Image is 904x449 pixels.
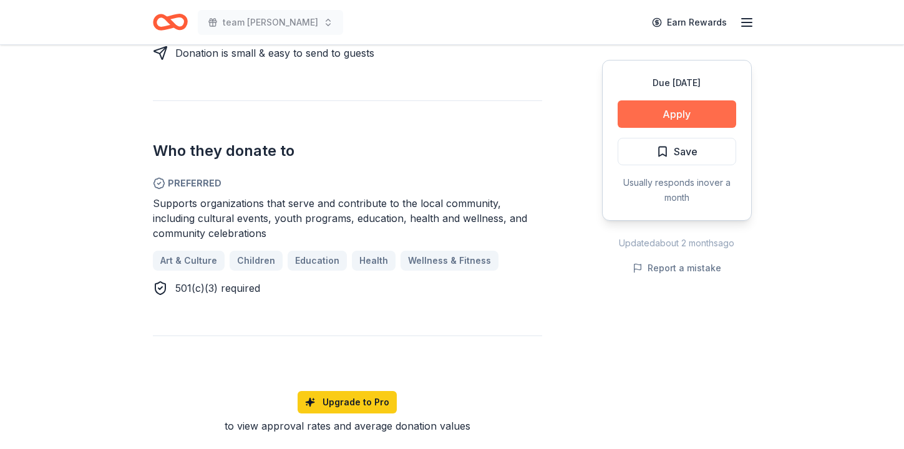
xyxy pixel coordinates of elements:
div: Usually responds in over a month [618,175,736,205]
a: Wellness & Fitness [401,251,498,271]
button: Apply [618,100,736,128]
div: Due [DATE] [618,75,736,90]
span: Art & Culture [160,253,217,268]
span: Children [237,253,275,268]
span: Education [295,253,339,268]
h2: Who they donate to [153,141,542,161]
a: Children [230,251,283,271]
a: Earn Rewards [644,11,734,34]
a: Home [153,7,188,37]
span: Wellness & Fitness [408,253,491,268]
div: to view approval rates and average donation values [153,418,542,433]
button: Save [618,138,736,165]
span: Supports organizations that serve and contribute to the local community, including cultural event... [153,197,527,239]
a: Upgrade to Pro [298,391,397,413]
a: Education [288,251,347,271]
a: Health [352,251,396,271]
div: Donation is small & easy to send to guests [175,46,374,60]
button: team [PERSON_NAME] [198,10,343,35]
span: Health [359,253,388,268]
div: Updated about 2 months ago [602,236,752,251]
span: 501(c)(3) required [175,282,260,294]
button: Report a mistake [633,261,721,276]
span: Preferred [153,176,542,191]
span: team [PERSON_NAME] [223,15,318,30]
a: Art & Culture [153,251,225,271]
span: Save [674,143,697,160]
